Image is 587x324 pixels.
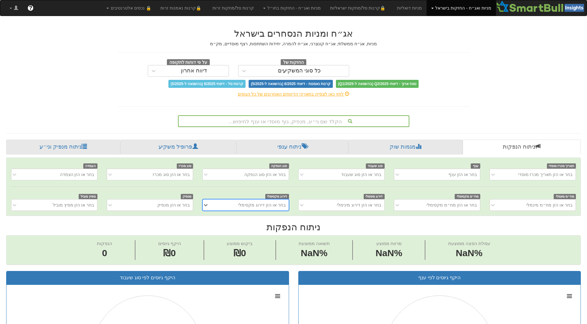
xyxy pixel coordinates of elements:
div: בחר או הזן מנפיק [157,202,190,208]
a: ניתוח הנפקות [463,140,581,154]
h5: מניות, אג״ח ממשלתי, אג״ח קונצרני, אג״ח להמרה, יחידות השתתפות, רצף מוסדיים, מק״מ [118,42,469,46]
span: NaN% [375,247,402,260]
a: פרופיל משקיע [120,140,236,154]
span: ? [29,5,32,11]
a: מניות ואג״ח - החזקות בחו״ל [258,0,325,16]
div: היקף גיוסים לפי ענף [303,274,576,281]
a: ? [23,0,38,16]
div: בחר או הזן מח״מ מקסימלי [427,202,477,208]
span: היקף גיוסים [158,241,181,246]
span: מפיץ מוביל [79,194,98,199]
div: בחר או הזן תאריך מכרז מוסדי [518,171,573,178]
span: סוג מכרז [177,163,193,169]
img: Smartbull [496,0,587,13]
div: בחר או הזן סוג הנפקה [244,171,286,178]
div: בחר או הזן סוג שעבוד [341,171,381,178]
div: בחר או הזן דירוג מינימלי [337,202,381,208]
div: בחר או הזן ענף [449,171,477,178]
span: מח״מ מקסימלי [455,194,480,199]
span: דירוג מקסימלי [265,194,289,199]
span: ביקוש ממוצע [227,241,253,246]
span: קרנות נאמנות - דיווחי 6/2025 (בהשוואה ל-5/2025) [249,80,333,88]
div: בחר או הזן מח״מ מינמלי [526,202,573,208]
span: קרנות סל - דיווחי 6/2025 (בהשוואה ל-5/2025) [168,80,246,88]
span: סוג שעבוד [366,163,385,169]
span: NaN% [299,247,330,260]
span: על פי דוחות לתקופה [167,59,210,66]
span: דירוג מינימלי [364,194,385,199]
a: 🔒קרנות סל/מחקות ישראליות [325,0,392,16]
span: החזקות של [281,59,307,66]
div: כל סוגי המשקיעים [278,68,321,74]
span: תאריך מכרז מוסדי [547,163,576,169]
a: ניתוח ענפי [236,140,348,154]
div: בחר או הזן מפיץ מוביל [53,202,94,208]
span: ₪0 [163,248,176,258]
span: מח״מ מינמלי [554,194,576,199]
div: הקלד שם ני״ע, מנפיק, גוף מוסדי או ענף לחיפוש... [179,116,409,126]
a: 🔒קרנות נאמנות זרות [156,0,208,16]
a: מגמות שוק [348,140,463,154]
a: מניות ואג״ח - החזקות בישראל [427,0,496,16]
h2: אג״ח ומניות הנסחרים בישראל [118,28,469,39]
span: טווח ארוך - דיווחי Q2/2025 (בהשוואה ל-Q1/2025) [336,80,419,88]
span: עמלת הפצה ממוצעת [448,241,490,246]
a: ניתוח מנפיק וני״ע [6,140,120,154]
div: בחר או הזן הצמדה [60,171,94,178]
div: בחר או הזן דירוג מקסימלי [238,202,286,208]
span: מנפיק [181,194,193,199]
span: ענף [471,163,480,169]
span: סוג הנפקה [269,163,289,169]
div: דיווח אחרון [181,68,207,74]
a: קרנות סל/מחקות זרות [208,0,258,16]
div: לחץ כאן לצפייה בתאריכי הדיווחים האחרונים של כל הגופים [113,91,474,97]
div: בחר או הזן סוג מכרז [153,171,190,178]
span: ₪0 [234,248,246,258]
span: הצמדה [83,163,98,169]
span: 0 [97,247,112,260]
div: היקף גיוסים לפי סוג שעבוד [11,274,284,281]
a: מניות דואליות [392,0,427,16]
a: 🔒 נכסים אלטרנטיבים [102,0,156,16]
h2: ניתוח הנפקות [6,222,581,232]
span: הנפקות [97,241,112,246]
span: מרווח ממוצע [376,241,402,246]
span: NaN% [448,247,490,260]
span: תשואה ממוצעת [299,241,330,246]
